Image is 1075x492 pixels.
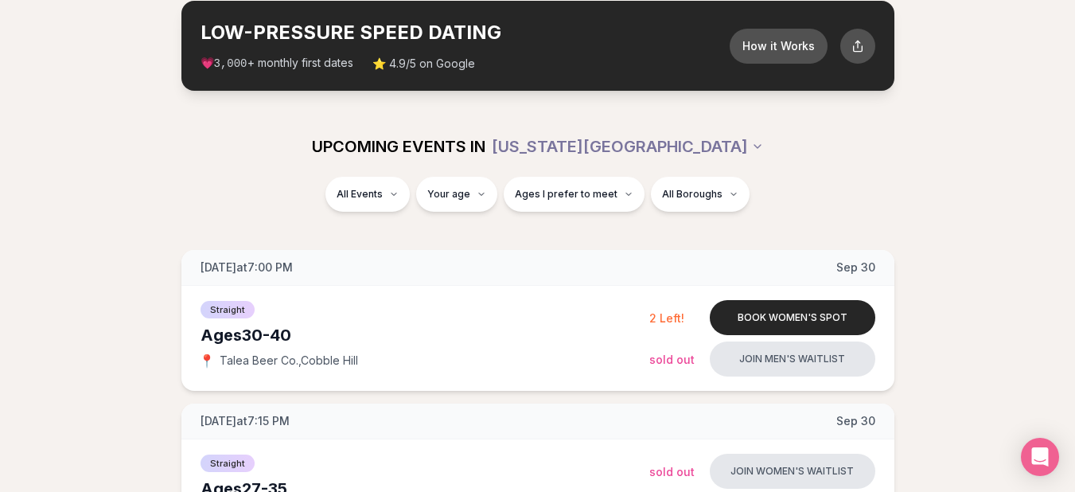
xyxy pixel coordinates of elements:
[312,135,485,158] span: UPCOMING EVENTS IN
[201,55,353,72] span: 💗 + monthly first dates
[710,300,875,335] button: Book women's spot
[201,324,649,346] div: Ages 30-40
[201,413,290,429] span: [DATE] at 7:15 PM
[710,454,875,489] button: Join women's waitlist
[651,177,750,212] button: All Boroughs
[201,20,730,45] h2: LOW-PRESSURE SPEED DATING
[337,188,383,201] span: All Events
[201,455,255,472] span: Straight
[662,188,723,201] span: All Boroughs
[220,353,358,369] span: Talea Beer Co. , Cobble Hill
[710,342,875,377] button: Join men's waitlist
[201,260,293,275] span: [DATE] at 7:00 PM
[649,353,695,366] span: Sold Out
[730,29,828,64] button: How it Works
[427,188,470,201] span: Your age
[492,129,764,164] button: [US_STATE][GEOGRAPHIC_DATA]
[214,57,247,70] span: 3,000
[649,311,684,325] span: 2 Left!
[201,301,255,318] span: Straight
[1021,438,1059,476] div: Open Intercom Messenger
[836,260,875,275] span: Sep 30
[504,177,645,212] button: Ages I prefer to meet
[325,177,410,212] button: All Events
[649,465,695,478] span: Sold Out
[416,177,497,212] button: Your age
[372,56,475,72] span: ⭐ 4.9/5 on Google
[515,188,617,201] span: Ages I prefer to meet
[836,413,875,429] span: Sep 30
[201,354,213,367] span: 📍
